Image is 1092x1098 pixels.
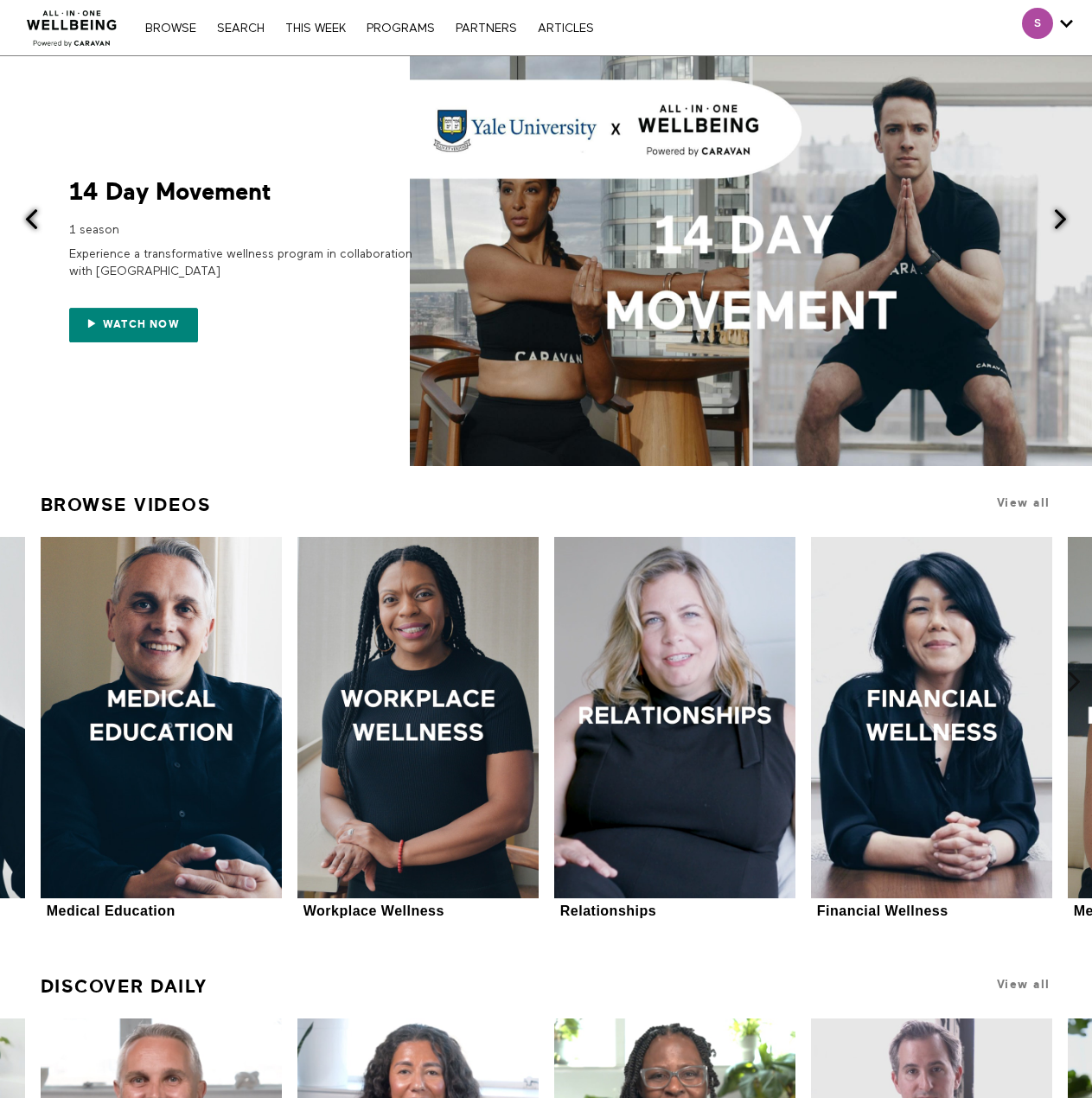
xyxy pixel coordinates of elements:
[277,22,354,35] a: THIS WEEK
[811,537,1052,922] a: Financial WellnessFinancial Wellness
[41,487,212,523] a: Browse Videos
[41,968,208,1005] a: Discover Daily
[554,537,795,922] a: RelationshipsRelationships
[208,22,273,35] a: Search
[997,978,1050,991] a: View all
[358,22,444,35] a: PROGRAMS
[137,19,602,36] nav: Primary
[560,903,656,919] div: Relationships
[817,903,948,919] div: Financial Wellness
[137,22,205,35] a: Browse
[303,903,444,919] div: Workplace Wellness
[997,496,1050,509] a: View all
[297,537,539,922] a: Workplace WellnessWorkplace Wellness
[447,22,526,35] a: PARTNERS
[529,22,603,35] a: ARTICLES
[47,903,176,919] div: Medical Education
[41,537,282,922] a: Medical EducationMedical Education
